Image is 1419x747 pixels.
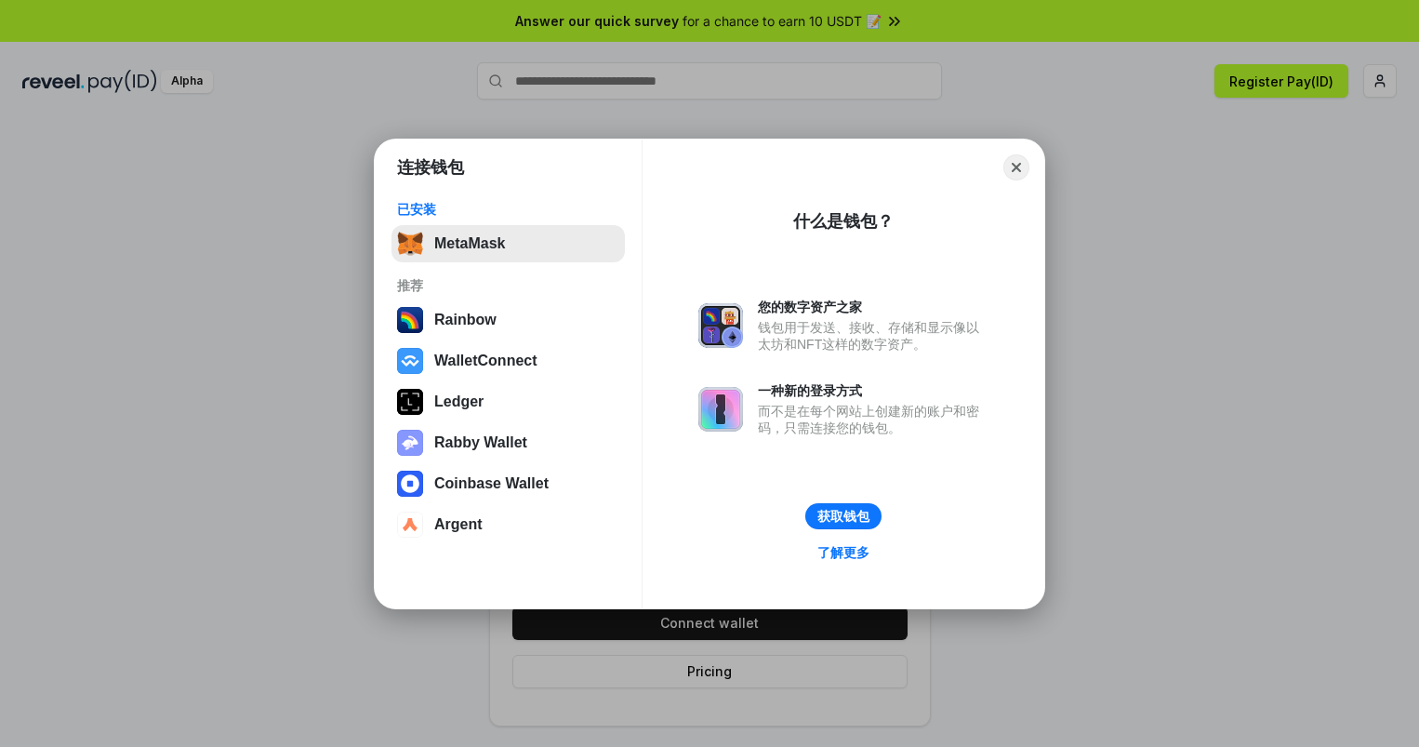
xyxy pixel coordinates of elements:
button: WalletConnect [391,342,625,380]
button: Coinbase Wallet [391,465,625,502]
img: svg+xml,%3Csvg%20fill%3D%22none%22%20height%3D%2233%22%20viewBox%3D%220%200%2035%2033%22%20width%... [397,231,423,257]
h1: 连接钱包 [397,156,464,179]
img: svg+xml,%3Csvg%20xmlns%3D%22http%3A%2F%2Fwww.w3.org%2F2000%2Fsvg%22%20fill%3D%22none%22%20viewBox... [698,303,743,348]
div: Rabby Wallet [434,434,527,451]
div: 获取钱包 [817,508,869,525]
img: svg+xml,%3Csvg%20xmlns%3D%22http%3A%2F%2Fwww.w3.org%2F2000%2Fsvg%22%20fill%3D%22none%22%20viewBox... [698,387,743,432]
div: WalletConnect [434,353,537,369]
img: svg+xml,%3Csvg%20width%3D%2228%22%20height%3D%2228%22%20viewBox%3D%220%200%2028%2028%22%20fill%3D... [397,512,423,538]
div: 已安装 [397,201,619,218]
button: MetaMask [391,225,625,262]
button: Argent [391,506,625,543]
div: 而不是在每个网站上创建新的账户和密码，只需连接您的钱包。 [758,403,988,436]
a: 了解更多 [806,540,881,565]
img: svg+xml,%3Csvg%20width%3D%22120%22%20height%3D%22120%22%20viewBox%3D%220%200%20120%20120%22%20fil... [397,307,423,333]
button: 获取钱包 [805,503,882,529]
div: 一种新的登录方式 [758,382,988,399]
button: Rabby Wallet [391,424,625,461]
div: Coinbase Wallet [434,475,549,492]
div: 您的数字资产之家 [758,299,988,315]
div: Argent [434,516,483,533]
div: MetaMask [434,235,505,252]
button: Close [1003,154,1029,180]
img: svg+xml,%3Csvg%20xmlns%3D%22http%3A%2F%2Fwww.w3.org%2F2000%2Fsvg%22%20fill%3D%22none%22%20viewBox... [397,430,423,456]
div: 了解更多 [817,544,869,561]
div: 推荐 [397,277,619,294]
div: 钱包用于发送、接收、存储和显示像以太坊和NFT这样的数字资产。 [758,319,988,353]
button: Ledger [391,383,625,420]
div: Ledger [434,394,484,410]
div: Rainbow [434,312,497,328]
img: svg+xml,%3Csvg%20xmlns%3D%22http%3A%2F%2Fwww.w3.org%2F2000%2Fsvg%22%20width%3D%2228%22%20height%3... [397,389,423,415]
img: svg+xml,%3Csvg%20width%3D%2228%22%20height%3D%2228%22%20viewBox%3D%220%200%2028%2028%22%20fill%3D... [397,348,423,374]
img: svg+xml,%3Csvg%20width%3D%2228%22%20height%3D%2228%22%20viewBox%3D%220%200%2028%2028%22%20fill%3D... [397,471,423,497]
div: 什么是钱包？ [793,210,894,233]
button: Rainbow [391,301,625,339]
